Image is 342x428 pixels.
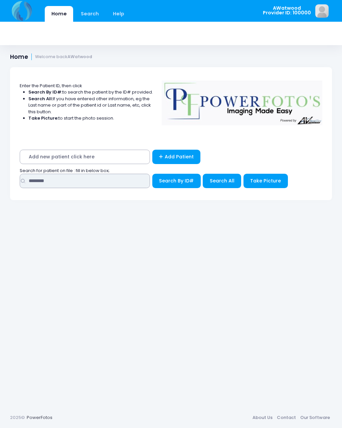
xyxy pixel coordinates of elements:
strong: Search By ID#: [28,89,62,95]
span: Take Picture [250,177,281,184]
a: About Us [250,412,275,424]
strong: AWatwood [67,54,92,59]
img: Logo [159,76,326,125]
span: 2025© [10,414,25,421]
a: Contact [275,412,298,424]
button: Take Picture [243,174,288,188]
a: Home [45,6,73,22]
span: Search for patient on file : fill in below box; [20,167,110,174]
button: Search All [203,174,241,188]
img: image [315,4,329,18]
li: to start the photo session. [28,115,153,122]
a: Add Patient [152,150,201,164]
button: Search By ID# [152,174,201,188]
strong: Take Picture: [28,115,58,121]
h1: Home [10,53,92,60]
small: Welcome back [35,54,92,59]
a: Search [74,6,105,22]
a: Help [107,6,131,22]
span: AWatwood Provider ID: 100000 [263,6,311,15]
span: Add new patient click here [20,150,150,164]
strong: Search All: [28,96,53,102]
span: Search By ID# [159,177,194,184]
li: to search the patient by the ID# provided. [28,89,153,96]
li: If you have entered other information, eg the Last name or part of the patient id or Last name, e... [28,96,153,115]
a: PowerFotos [27,414,52,421]
span: Enter the Patient ID, then click [20,83,82,89]
a: Our Software [298,412,332,424]
span: Search All [210,177,234,184]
